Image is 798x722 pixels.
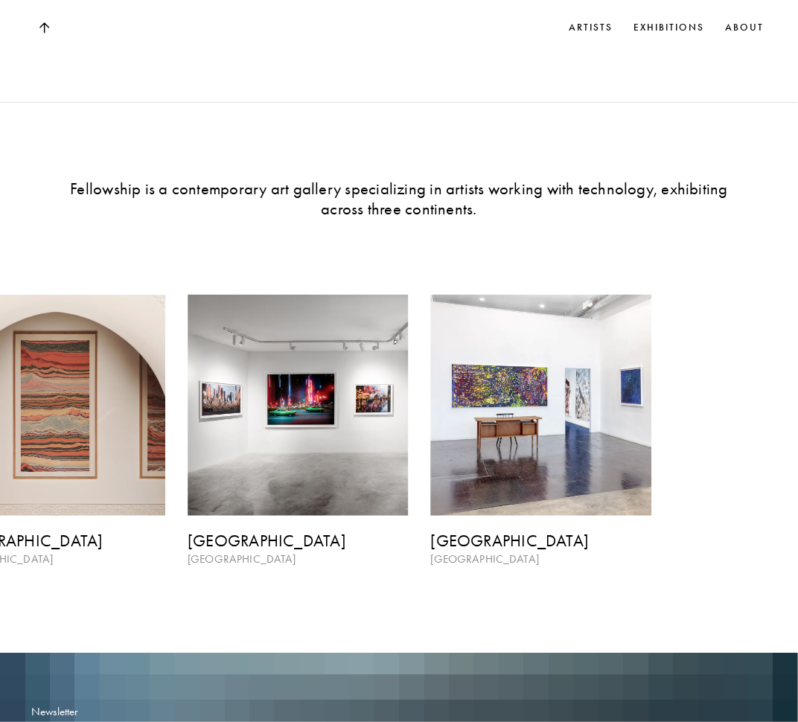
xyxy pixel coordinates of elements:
h3: [GEOGRAPHIC_DATA] [430,531,651,552]
img: image [188,295,408,515]
p: [GEOGRAPHIC_DATA] [188,552,408,567]
h1: Fellowship is a contemporary art gallery specializing in artists working with technology, exhibit... [64,179,734,220]
a: About [722,17,767,39]
img: Top [39,22,49,33]
p: Newsletter [31,705,384,721]
h3: [GEOGRAPHIC_DATA] [188,531,408,552]
img: image [430,295,651,515]
a: Artists [566,17,616,39]
a: Exhibitions [631,17,707,39]
p: [GEOGRAPHIC_DATA] [430,552,651,567]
